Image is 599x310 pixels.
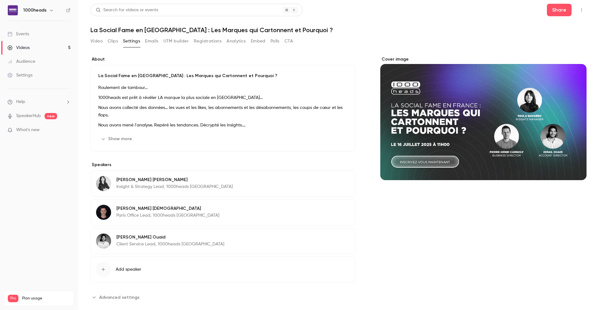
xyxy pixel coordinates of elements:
label: Speakers [90,162,355,168]
h6: 1000heads [23,7,46,13]
h1: La Social Fame en [GEOGRAPHIC_DATA] : Les Marques qui Cartonnent et Pourquoi ? [90,26,587,34]
p: [PERSON_NAME] Ouaid [116,234,224,240]
div: Pierre Camboly[PERSON_NAME] [DEMOGRAPHIC_DATA]Paris Office Lead, 1000heads [GEOGRAPHIC_DATA] [90,199,355,225]
button: Share [547,4,572,16]
div: Audience [7,58,35,65]
p: Insight & Strategy Lead, 1000heads [GEOGRAPHIC_DATA] [116,184,233,190]
section: Advanced settings [90,292,355,302]
li: help-dropdown-opener [7,99,71,105]
button: Add speaker [90,257,355,282]
span: new [45,113,57,119]
button: Registrations [194,36,222,46]
img: Paula Navarro [96,176,111,191]
button: Embed [251,36,265,46]
p: [PERSON_NAME] [PERSON_NAME] [116,177,233,183]
span: What's new [16,127,40,133]
p: 1000heads est prêt à révéler LA marque la plus sociale en [GEOGRAPHIC_DATA]... [98,94,348,101]
img: Pierre Camboly [96,205,111,220]
button: CTA [285,36,293,46]
div: Ismail Ouaid[PERSON_NAME] OuaidClient Service Lead, 1000heads [GEOGRAPHIC_DATA] [90,228,355,254]
label: Cover image [380,56,587,62]
button: Top Bar Actions [577,5,587,15]
p: Nous avons collecté des données… les vues et les likes, les abonnements et les désabonnements, le... [98,104,348,119]
section: Cover image [380,56,587,180]
span: Plan usage [22,296,70,301]
a: SpeakerHub [16,113,41,119]
p: Nous avons mené l'analyse. Repéré les tendances. Décrypté les insights. [98,121,348,129]
span: Add speaker [116,266,141,273]
p: Paris Office Lead, 1000heads [GEOGRAPHIC_DATA] [116,212,219,219]
button: Polls [270,36,280,46]
button: Analytics [226,36,246,46]
p: [PERSON_NAME] [DEMOGRAPHIC_DATA] [116,205,219,212]
img: Ismail Ouaid [96,234,111,248]
span: Pro [8,295,18,302]
div: Paula Navarro[PERSON_NAME] [PERSON_NAME]Insight & Strategy Lead, 1000heads [GEOGRAPHIC_DATA] [90,170,355,197]
button: Show more [98,134,136,144]
iframe: Noticeable Trigger [63,127,71,133]
button: Settings [123,36,140,46]
div: Search for videos or events [96,7,158,13]
p: Roulement de tambour... [98,84,348,91]
p: La Social Fame en [GEOGRAPHIC_DATA] : Les Marques qui Cartonnent et Pourquoi ? [98,73,348,79]
span: Help [16,99,25,105]
img: 1000heads [8,5,18,15]
div: Events [7,31,29,37]
button: Clips [108,36,118,46]
button: Video [90,36,103,46]
span: Advanced settings [99,294,139,301]
button: Emails [145,36,158,46]
button: UTM builder [163,36,189,46]
button: Advanced settings [90,292,143,302]
label: About [90,56,355,62]
div: Videos [7,45,30,51]
p: Client Service Lead, 1000heads [GEOGRAPHIC_DATA] [116,241,224,247]
div: Settings [7,72,32,78]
